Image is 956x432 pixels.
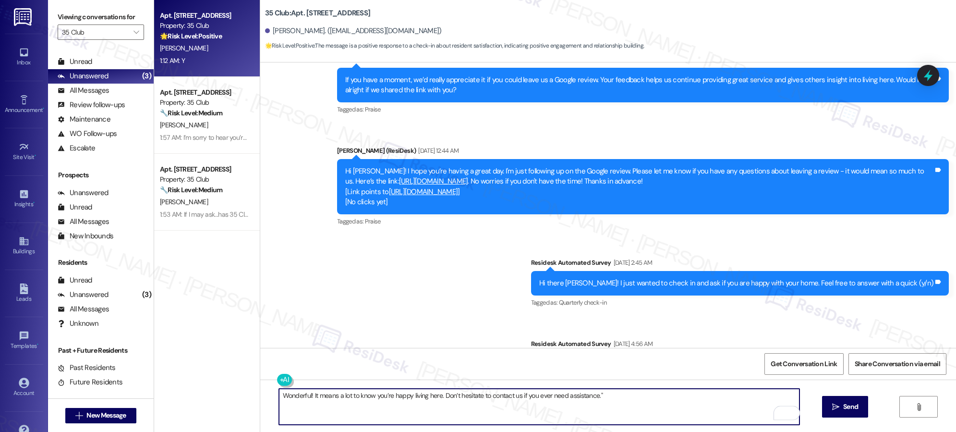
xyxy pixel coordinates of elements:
div: (3) [140,287,154,302]
i:  [75,412,83,420]
div: Prospects [48,170,154,180]
a: Account [5,375,43,401]
span: • [33,199,35,206]
span: • [43,105,44,112]
div: Residents [48,258,154,268]
div: Residesk Automated Survey [531,339,949,352]
div: If you have a moment, we’d really appreciate it if you could leave us a Google review. Your feedb... [345,75,933,96]
div: [PERSON_NAME] (ResiDesk) [337,146,949,159]
span: Share Conversation via email [855,359,940,369]
textarea: To enrich screen reader interactions, please activate Accessibility in Grammarly extension settings [279,389,800,425]
div: Tagged as: [337,214,949,228]
div: 1:57 AM: I’m sorry to hear you’re not satisfied with the recent work. We want to make sure everyt... [160,133,876,142]
span: Praise [365,217,381,225]
div: All Messages [58,304,109,314]
a: Site Visit • [5,139,43,165]
span: Get Conversation Link [771,359,837,369]
div: Hi there [PERSON_NAME]! I just wanted to check in and ask if you are happy with your home. Feel f... [539,278,933,288]
div: Tagged as: [531,296,949,309]
div: 1:53 AM: If I may ask...has 35 Club lived up to your expectations? [160,210,337,219]
div: Escalate [58,143,95,153]
div: Unanswered [58,188,109,198]
div: Review follow-ups [58,100,125,110]
div: [DATE] 12:44 AM [416,146,459,156]
span: New Message [86,410,126,420]
strong: 🌟 Risk Level: Positive [160,32,222,40]
div: Tagged as: [337,102,949,116]
button: Send [822,396,869,418]
strong: 🔧 Risk Level: Medium [160,185,222,194]
span: Praise [365,105,381,113]
a: Insights • [5,186,43,212]
label: Viewing conversations for [58,10,144,25]
a: Buildings [5,233,43,259]
i:  [832,403,839,411]
div: Property: 35 Club [160,174,249,185]
img: ResiDesk Logo [14,8,34,26]
div: (3) [140,69,154,84]
button: Get Conversation Link [764,353,843,375]
div: Property: 35 Club [160,98,249,108]
div: Unread [58,202,92,212]
span: Quarterly check-in [559,298,606,307]
div: WO Follow-ups [58,129,117,139]
div: All Messages [58,86,109,96]
a: [URL][DOMAIN_NAME] [389,187,458,197]
div: Past Residents [58,363,116,373]
div: Property: 35 Club [160,21,249,31]
a: Templates • [5,328,43,354]
span: [PERSON_NAME] [160,197,208,206]
input: All communities [62,25,129,40]
div: [PERSON_NAME]. ([EMAIL_ADDRESS][DOMAIN_NAME]) [265,26,442,36]
a: [URL][DOMAIN_NAME] [399,176,468,186]
strong: 🔧 Risk Level: Medium [160,109,222,117]
a: Leads [5,281,43,307]
div: [DATE] 2:45 AM [611,258,653,268]
span: [PERSON_NAME] [160,121,208,129]
div: Unread [58,275,92,285]
div: New Inbounds [58,231,113,241]
i:  [915,403,922,411]
span: • [37,341,38,348]
div: Unanswered [58,290,109,300]
i:  [133,28,139,36]
span: Send [843,402,858,412]
div: Unanswered [58,71,109,81]
div: Hi [PERSON_NAME]! I hope you’re having a great day. I'm just following up on the Google review. P... [345,166,933,208]
span: • [35,152,36,159]
div: All Messages [58,217,109,227]
strong: 🌟 Risk Level: Positive [265,42,315,49]
div: Unread [58,57,92,67]
div: Future Residents [58,377,122,387]
div: [DATE] 4:56 AM [611,339,653,349]
button: New Message [65,408,136,423]
div: Apt. [STREET_ADDRESS] [160,87,249,98]
a: Inbox [5,44,43,70]
div: Unknown [58,319,98,329]
div: Residesk Automated Survey [531,258,949,271]
div: Apt. [STREET_ADDRESS] [160,11,249,21]
div: Apt. [STREET_ADDRESS] [160,164,249,174]
div: Maintenance [58,114,110,124]
div: Past + Future Residents [48,346,154,356]
span: [PERSON_NAME] [160,44,208,52]
b: 35 Club: Apt. [STREET_ADDRESS] [265,8,370,18]
button: Share Conversation via email [848,353,946,375]
div: 1:12 AM: Y [160,56,185,65]
span: : The message is a positive response to a check-in about resident satisfaction, indicating positi... [265,41,644,51]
